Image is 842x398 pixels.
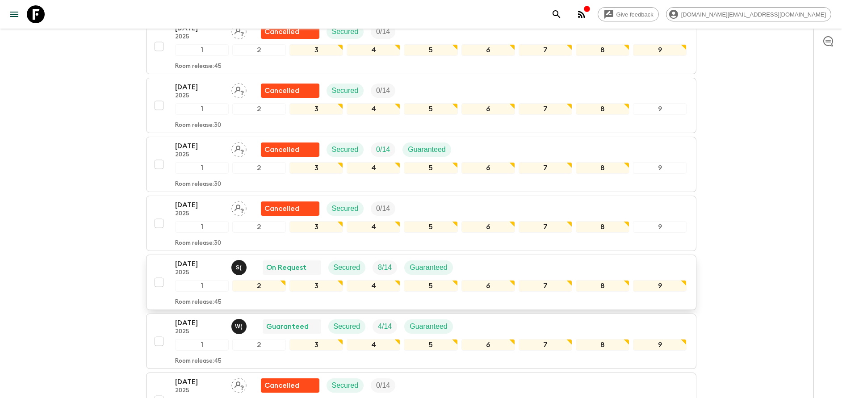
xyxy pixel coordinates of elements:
[576,221,629,233] div: 8
[461,339,515,351] div: 6
[327,378,364,393] div: Secured
[347,162,400,174] div: 4
[264,380,299,391] p: Cancelled
[461,280,515,292] div: 6
[633,280,687,292] div: 9
[175,200,224,210] p: [DATE]
[231,27,247,34] span: Assign pack leader
[146,314,696,369] button: [DATE]2025Wawan (Made) MurawanGuaranteedSecuredTrip FillGuaranteed123456789Room release:45
[332,203,359,214] p: Secured
[378,262,392,273] p: 8 / 14
[461,221,515,233] div: 6
[236,264,242,271] p: S (
[576,339,629,351] div: 8
[376,203,390,214] p: 0 / 14
[519,339,572,351] div: 7
[146,137,696,192] button: [DATE]2025Assign pack leaderFlash Pack cancellationSecuredTrip FillGuaranteed123456789Room releas...
[175,240,221,247] p: Room release: 30
[146,196,696,251] button: [DATE]2025Assign pack leaderFlash Pack cancellationSecuredTrip Fill123456789Room release:30
[373,260,397,275] div: Trip Fill
[146,78,696,133] button: [DATE]2025Assign pack leaderFlash Pack cancellationSecuredTrip Fill123456789Room release:30
[376,144,390,155] p: 0 / 14
[289,44,343,56] div: 3
[612,11,658,18] span: Give feedback
[175,269,224,277] p: 2025
[328,260,366,275] div: Secured
[264,85,299,96] p: Cancelled
[175,103,229,115] div: 1
[327,201,364,216] div: Secured
[289,280,343,292] div: 3
[264,26,299,37] p: Cancelled
[175,318,224,328] p: [DATE]
[232,162,286,174] div: 2
[332,380,359,391] p: Secured
[519,162,572,174] div: 7
[519,221,572,233] div: 7
[576,280,629,292] div: 8
[231,319,248,334] button: W(
[261,84,319,98] div: Flash Pack cancellation
[376,26,390,37] p: 0 / 14
[231,86,247,93] span: Assign pack leader
[175,122,221,129] p: Room release: 30
[347,44,400,56] div: 4
[376,380,390,391] p: 0 / 14
[261,201,319,216] div: Flash Pack cancellation
[371,201,395,216] div: Trip Fill
[264,144,299,155] p: Cancelled
[404,44,457,56] div: 5
[598,7,659,21] a: Give feedback
[376,85,390,96] p: 0 / 14
[676,11,831,18] span: [DOMAIN_NAME][EMAIL_ADDRESS][DOMAIN_NAME]
[264,203,299,214] p: Cancelled
[410,262,448,273] p: Guaranteed
[347,280,400,292] div: 4
[231,263,248,270] span: Shandy (Putu) Sandhi Astra Juniawan
[261,25,319,39] div: Flash Pack cancellation
[347,103,400,115] div: 4
[175,44,229,56] div: 1
[373,319,397,334] div: Trip Fill
[576,44,629,56] div: 8
[146,255,696,310] button: [DATE]2025Shandy (Putu) Sandhi Astra JuniawanOn RequestSecuredTrip FillGuaranteed123456789Room re...
[175,181,221,188] p: Room release: 30
[519,103,572,115] div: 7
[461,162,515,174] div: 6
[332,144,359,155] p: Secured
[327,84,364,98] div: Secured
[175,141,224,151] p: [DATE]
[461,44,515,56] div: 6
[232,339,286,351] div: 2
[404,280,457,292] div: 5
[232,103,286,115] div: 2
[175,34,224,41] p: 2025
[175,280,229,292] div: 1
[633,221,687,233] div: 9
[633,103,687,115] div: 9
[175,299,222,306] p: Room release: 45
[410,321,448,332] p: Guaranteed
[332,26,359,37] p: Secured
[334,321,360,332] p: Secured
[175,377,224,387] p: [DATE]
[404,221,457,233] div: 5
[232,44,286,56] div: 2
[175,63,222,70] p: Room release: 45
[633,339,687,351] div: 9
[146,19,696,74] button: [DATE]2025Assign pack leaderFlash Pack cancellationSecuredTrip Fill123456789Room release:45
[175,92,224,100] p: 2025
[231,322,248,329] span: Wawan (Made) Murawan
[175,162,229,174] div: 1
[461,103,515,115] div: 6
[175,328,224,335] p: 2025
[261,378,319,393] div: Flash Pack cancellation
[5,5,23,23] button: menu
[371,142,395,157] div: Trip Fill
[371,378,395,393] div: Trip Fill
[175,387,224,394] p: 2025
[266,321,309,332] p: Guaranteed
[332,85,359,96] p: Secured
[175,259,224,269] p: [DATE]
[231,260,248,275] button: S(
